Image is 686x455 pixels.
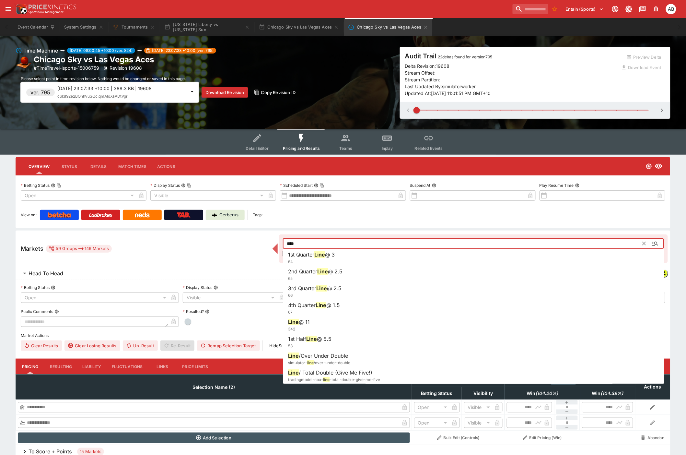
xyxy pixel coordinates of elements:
p: Stream Offset: Stream Partition: Last Updated By: simulatorworker Updated At: [DATE] 11:01:51 PM ... [405,69,618,97]
div: Alex Bothe [666,4,676,14]
span: 2nd Quarter [288,269,317,275]
button: Liability [77,359,106,374]
p: Display Status [183,285,212,290]
h6: Time Machine [23,47,58,54]
button: Connected to PK [610,3,621,15]
button: Edit Pricing (Win) [506,433,578,443]
h6: ver. 795 [31,89,51,96]
button: Copy To Clipboard [57,183,61,188]
span: 1st Half [288,336,306,342]
th: Actions [635,375,670,400]
button: Head To Head [16,267,598,280]
button: Download Revision [202,87,248,98]
div: Open [414,418,449,428]
img: TabNZ [177,212,191,218]
span: Line [316,285,327,292]
span: 342 [288,327,295,332]
p: Scheduled Start [280,183,313,188]
img: PriceKinetics [29,5,76,9]
p: Delta Revision: 19608 [405,63,450,69]
button: Fluctuations [107,359,148,374]
button: Public Comments [54,309,59,314]
span: / Total Double (Give Me Five!) [299,370,372,376]
button: Clear Results [21,341,62,351]
span: -total-double-give-me-five [330,377,380,382]
span: 1st Quarter [288,252,314,258]
div: Visible [464,402,492,413]
button: open drawer [3,3,14,15]
button: Abandon [637,433,668,443]
p: [DATE] 23:07:33 +10:00 | 388.3 KB | 19608 [57,85,186,92]
span: Line [288,319,299,326]
button: Details [84,159,113,174]
button: No Bookmarks [550,4,560,14]
button: [US_STATE] Liberty vs [US_STATE] Sun [160,18,254,36]
svg: Visible [655,162,663,170]
button: Clear Losing Results [64,341,120,351]
button: Add Selection [18,433,410,443]
span: Win(104.20%) [519,389,565,397]
span: Betting Status [414,389,460,397]
h4: Audit Trail [405,52,618,60]
button: Price Limits [177,359,214,374]
span: Detail Editor [246,146,269,151]
div: 59 Groups 146 Markets [49,245,109,253]
svg: Open [646,163,652,170]
div: Open [21,293,169,303]
img: basketball.png [16,55,31,71]
img: Neds [135,212,149,218]
span: 65 [288,276,293,281]
button: Betting Status [51,285,55,290]
span: Related Events [415,146,443,151]
p: Play Resume Time [540,183,574,188]
span: Line [317,269,328,275]
p: Betting Status [21,285,50,290]
span: Please select point in time revision below. Nothing would be changed or saved in this page. [21,76,186,81]
span: @ 2.5 [327,285,342,292]
p: Suspend At [410,183,431,188]
button: Toggle light/dark mode [623,3,635,15]
img: PriceKinetics Logo [14,3,27,16]
span: Line [288,353,299,359]
span: Line [316,302,326,309]
label: Market Actions [21,331,665,341]
em: ( 104.39 %) [601,389,623,397]
button: Chicago Sky vs Las Vegas Aces [255,18,343,36]
button: Clear [639,238,649,249]
span: Pricing and Results [283,146,320,151]
span: /over-under-double [314,361,350,365]
button: Links [148,359,177,374]
span: @ 1.5 [326,302,340,309]
button: Alex Bothe [664,2,678,16]
span: Teams [340,146,353,151]
span: 66 [288,293,293,298]
span: @ 11 [299,319,310,326]
button: Display Status [214,285,218,290]
span: c6I3l92e2BOnhVuSQc.qmAloXaADtVgr [57,94,128,99]
button: Select Tenant [562,4,608,14]
em: ( 104.20 %) [535,389,558,397]
button: Un-Result [123,341,157,351]
span: /Over Under Double [299,353,348,359]
button: Play Resume Time [575,183,580,188]
button: Resulting [45,359,77,374]
div: Event type filters [237,129,450,155]
span: Visibility [466,389,500,397]
button: Pricing [16,359,45,374]
p: Cerberus [220,212,239,218]
span: 3rd Quarter [288,285,316,292]
span: line [323,377,330,382]
button: Scheduled StartCopy To Clipboard [314,183,319,188]
img: Betcha [48,212,71,218]
span: 64 [288,259,293,264]
button: Close [649,238,661,249]
button: Chicago Sky vs Las Vegas Aces [344,18,432,36]
button: Suspend At [432,183,436,188]
a: Cerberus [206,210,245,220]
span: 22 deltas found for version 795 [438,54,493,59]
span: [DATE] 23:07:33 +10:00 (ver. 795) [149,48,216,54]
button: Event Calendar [14,18,59,36]
p: Display Status [150,183,180,188]
span: line [307,361,314,365]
